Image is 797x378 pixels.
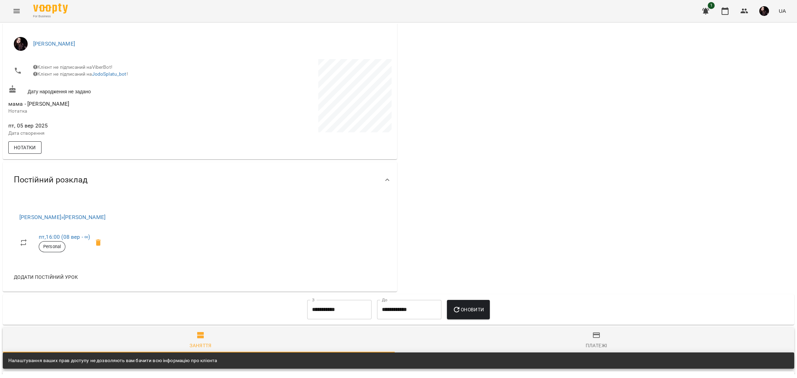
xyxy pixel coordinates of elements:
div: Налаштування ваших прав доступу не дозволяють вам бачити всю інформацію про клієнта [8,355,217,367]
span: For Business [33,14,68,19]
img: Анастасія Абрамова [14,37,28,51]
span: пт, 05 вер 2025 [8,122,199,130]
p: Дата створення [8,130,199,137]
span: 1 [708,2,715,9]
span: Personal [39,244,65,250]
a: [PERSON_NAME]»[PERSON_NAME] [19,214,106,220]
span: Оновити [452,305,484,314]
button: Menu [8,3,25,19]
div: Платежі [586,341,607,350]
p: Нотатка [8,108,199,115]
span: Нотатки [14,143,36,152]
a: пт,16:00 (08 вер - ∞) [39,234,90,240]
a: JodoSplatu_bot [92,71,127,77]
a: [PERSON_NAME] [33,40,75,47]
div: Постійний розклад [3,162,397,198]
div: Заняття [190,341,212,350]
button: Нотатки [8,141,42,154]
div: Дату народження не задано [7,84,200,96]
span: Додати постійний урок [14,273,78,281]
button: Оновити [447,300,489,319]
span: Клієнт не підписаний на ! [33,71,128,77]
span: Клієнт не підписаний на ViberBot! [33,64,112,70]
span: UA [779,7,786,15]
button: Додати постійний урок [11,271,81,283]
span: Постійний розклад [14,174,88,185]
span: мама - [PERSON_NAME] [8,101,69,107]
img: Voopty Logo [33,3,68,13]
img: c92daf42e94a56623d94c35acff0251f.jpg [759,6,769,16]
button: UA [776,4,789,17]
